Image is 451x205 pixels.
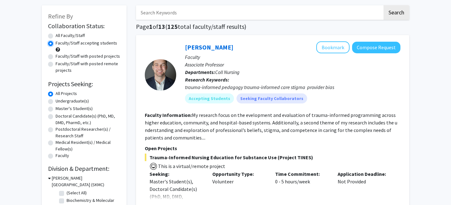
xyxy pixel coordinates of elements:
[56,53,120,60] label: Faculty/Staff with posted projects
[316,41,350,53] button: Add Stephen DiDonato to Bookmarks
[5,177,27,200] iframe: Chat
[136,23,409,30] h1: Page of ( total faculty/staff results)
[185,83,400,91] div: trauma-informed pedagogy trauma-informed care stigma provider bias
[383,5,409,20] button: Search
[145,112,397,141] fg-read-more: My research focus on the evelopment and evaluation of trauma-informed programming across higher e...
[56,98,89,104] label: Undergraduate(s)
[149,23,153,30] span: 1
[56,152,69,159] label: Faculty
[67,190,87,196] label: (Select All)
[56,126,120,139] label: Postdoctoral Researcher(s) / Research Staff
[48,165,120,172] h2: Division & Department:
[145,154,400,161] span: Trauma-Informed Nursing Education for Substance Use (Project TINES)
[56,113,120,126] label: Doctoral Candidate(s) (PhD, MD, DMD, PharmD, etc.)
[149,170,203,178] p: Seeking:
[236,93,307,103] mat-chip: Seeking Faculty Collaborators
[56,90,77,97] label: All Projects
[56,60,120,74] label: Faculty/Staff with posted remote projects
[48,80,120,88] h2: Projects Seeking:
[338,170,391,178] p: Application Deadline:
[275,170,329,178] p: Time Commitment:
[56,105,93,112] label: Master's Student(s)
[48,12,73,20] span: Refine By
[136,5,383,20] input: Search Keywords
[145,145,400,152] p: Open Projects
[145,112,192,118] b: Faculty Information:
[185,93,234,103] mat-chip: Accepting Students
[185,69,215,75] b: Departments:
[215,69,240,75] span: Coll Nursing
[212,170,266,178] p: Opportunity Type:
[352,42,400,53] button: Compose Request to Stephen DiDonato
[185,61,400,68] p: Associate Professor
[185,53,400,61] p: Faculty
[56,139,120,152] label: Medical Resident(s) / Medical Fellow(s)
[157,163,225,169] span: This is a virtual/remote project
[52,175,120,188] h3: [PERSON_NAME][GEOGRAPHIC_DATA] (SKMC)
[158,23,165,30] span: 13
[185,43,233,51] a: [PERSON_NAME]
[48,22,120,30] h2: Collaboration Status:
[56,32,85,39] label: All Faculty/Staff
[185,76,229,83] b: Research Keywords:
[56,40,117,46] label: Faculty/Staff accepting students
[167,23,178,30] span: 125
